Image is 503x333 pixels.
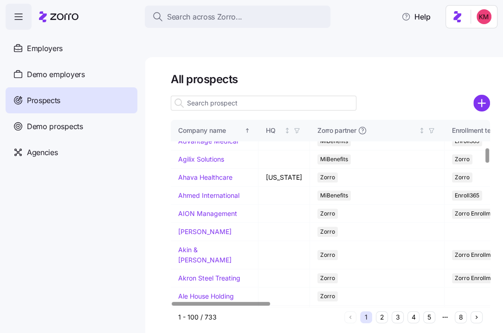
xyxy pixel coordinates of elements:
span: Zorro [455,154,470,164]
a: Agilix Solutions [178,155,224,163]
a: Demo prospects [6,113,137,139]
td: [US_STATE] [258,169,310,187]
span: Demo employers [27,69,85,80]
button: Next page [471,311,483,323]
span: Agencies [27,147,58,158]
a: Akin & [PERSON_NAME] [178,246,232,264]
button: 4 [407,311,419,323]
a: [PERSON_NAME] [178,228,232,235]
a: Prospects [6,87,137,113]
button: 5 [423,311,435,323]
button: 1 [360,311,372,323]
div: Company name [178,125,243,136]
th: Company nameSorted ascending [171,120,258,141]
span: Enroll365 [455,136,479,146]
th: Zorro partnerNot sorted [310,120,445,141]
div: HQ [266,125,282,136]
div: Not sorted [284,127,290,134]
span: Zorro [320,227,335,237]
span: Zorro [320,209,335,219]
span: Zorro [455,172,470,183]
span: Employers [27,43,63,54]
span: Zorro [320,172,335,183]
span: Enroll365 [455,190,479,201]
a: Employers [6,35,137,61]
button: 8 [455,311,467,323]
span: Search across Zorro... [167,11,242,23]
a: Demo employers [6,61,137,87]
button: Search across Zorro... [145,6,330,28]
input: Search prospect [171,96,356,111]
div: Sorted ascending [244,127,251,134]
a: Akron Steel Treating [178,274,240,282]
img: 8fbd33f679504da1795a6676107ffb9e [477,9,491,24]
span: MiBenefits [320,136,348,146]
span: Zorro [320,291,335,301]
a: Ahmed International [178,191,239,199]
th: HQNot sorted [258,120,310,141]
a: Ahava Healthcare [178,173,232,181]
div: 1 - 100 / 733 [178,313,341,322]
svg: add icon [473,95,490,111]
span: MiBenefits [320,154,348,164]
span: Zorro partner [317,126,356,135]
a: Ale House Holding [178,292,234,300]
a: AION Management [178,209,237,217]
span: Zorro [320,250,335,260]
div: Not sorted [419,127,425,134]
span: Demo prospects [27,121,83,132]
span: Zorro [320,273,335,283]
button: Previous page [344,311,356,323]
h1: All prospects [171,72,490,86]
span: Help [401,11,431,22]
button: Help [394,7,438,26]
button: 3 [392,311,404,323]
span: Prospects [27,95,60,106]
span: MiBenefits [320,190,348,201]
a: Agencies [6,139,137,165]
button: 2 [376,311,388,323]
